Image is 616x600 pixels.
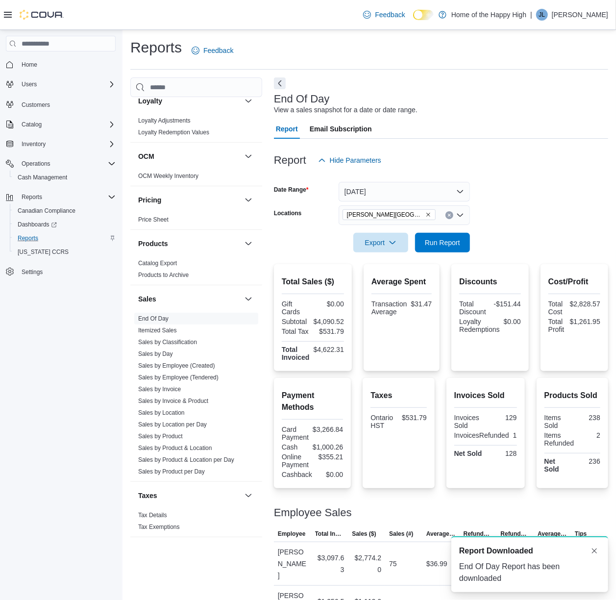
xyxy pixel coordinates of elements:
div: Taxes [130,509,262,537]
div: 75 [389,558,397,570]
a: Tax Exemptions [138,524,180,530]
span: Dashboards [14,219,116,230]
button: Export [353,233,408,252]
h3: Products [138,239,168,249]
h2: Cost/Profit [548,276,600,288]
button: Reports [10,231,120,245]
div: Items Refunded [544,431,574,447]
div: 128 [488,450,517,457]
span: Cash Management [18,174,67,181]
h3: Loyalty [138,96,162,106]
button: Remove Kingston - Brock Street - Fire & Flower from selection in this group [425,212,431,218]
div: 236 [574,457,600,465]
span: Sales by Invoice [138,385,181,393]
span: Home [18,58,116,71]
span: Operations [18,158,116,170]
div: Cashback [282,471,312,478]
a: [US_STATE] CCRS [14,246,73,258]
label: Date Range [274,186,309,194]
div: OCM [130,170,262,186]
button: Users [18,78,41,90]
button: Canadian Compliance [10,204,120,218]
div: Pricing [130,214,262,229]
h3: Taxes [138,491,157,500]
span: Customers [18,98,116,110]
div: Notification [459,545,600,557]
span: Reports [18,234,38,242]
button: Products [138,239,241,249]
span: Sales by Product per Day [138,468,205,475]
span: Dashboards [18,221,57,228]
h2: Payment Methods [282,390,344,413]
div: Loyalty Redemptions [459,318,500,333]
span: Sales by Product & Location [138,444,212,452]
a: Feedback [188,41,237,60]
span: Settings [18,266,116,278]
span: Reports [22,193,42,201]
button: Clear input [445,211,453,219]
span: Hide Parameters [330,155,381,165]
h2: Invoices Sold [454,390,517,401]
img: Cova [20,10,64,20]
a: Sales by Product & Location [138,445,212,451]
h3: Pricing [138,195,161,205]
a: Loyalty Redemption Values [138,129,209,136]
span: Feedback [375,10,405,20]
a: Products to Archive [138,272,189,278]
h3: Sales [138,294,156,304]
h3: OCM [138,151,154,161]
span: Tax Exemptions [138,523,180,531]
button: OCM [243,150,254,162]
a: Customers [18,99,54,111]
button: Inventory [18,138,49,150]
h2: Total Sales ($) [282,276,344,288]
div: $1,000.26 [313,443,343,451]
div: Loyalty [130,115,262,142]
span: Users [18,78,116,90]
span: Sales by Employee (Tendered) [138,374,219,381]
a: Sales by Product & Location per Day [138,456,234,463]
button: Operations [2,157,120,171]
button: Products [243,238,254,250]
span: Total Invoiced [315,530,345,538]
span: Canadian Compliance [14,205,116,217]
span: Price Sheet [138,216,169,224]
div: 1 [513,431,517,439]
span: Employee [278,530,306,538]
div: $3,266.84 [313,425,343,433]
button: Customers [2,97,120,111]
button: Pricing [138,195,241,205]
div: Invoices Sold [454,414,484,429]
a: End Of Day [138,315,169,322]
a: Loyalty Adjustments [138,117,191,124]
span: Feedback [203,46,233,55]
span: Settings [22,268,43,276]
button: OCM [138,151,241,161]
a: Sales by Product per Day [138,468,205,475]
button: Dismiss toast [589,545,600,557]
button: Taxes [138,491,241,500]
h3: End Of Day [274,93,330,105]
span: Canadian Compliance [18,207,75,215]
div: $0.00 [315,300,344,308]
label: Locations [274,209,302,217]
span: Reports [18,191,116,203]
span: Dark Mode [413,20,414,21]
button: Sales [243,293,254,305]
span: Sales (#) [389,530,413,538]
div: End Of Day Report has been downloaded [459,561,600,584]
span: Tax Details [138,511,167,519]
strong: Net Sold [544,457,559,473]
div: $0.00 [504,318,521,325]
span: Reports [14,232,116,244]
a: Sales by Day [138,350,173,357]
span: Sales by Day [138,350,173,358]
div: Online Payment [282,453,311,469]
span: Inventory [22,140,46,148]
div: -$151.44 [492,300,521,308]
span: End Of Day [138,315,169,323]
div: Total Tax [282,327,311,335]
span: Loyalty Redemption Values [138,128,209,136]
button: Reports [18,191,46,203]
div: $1,261.95 [570,318,600,325]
